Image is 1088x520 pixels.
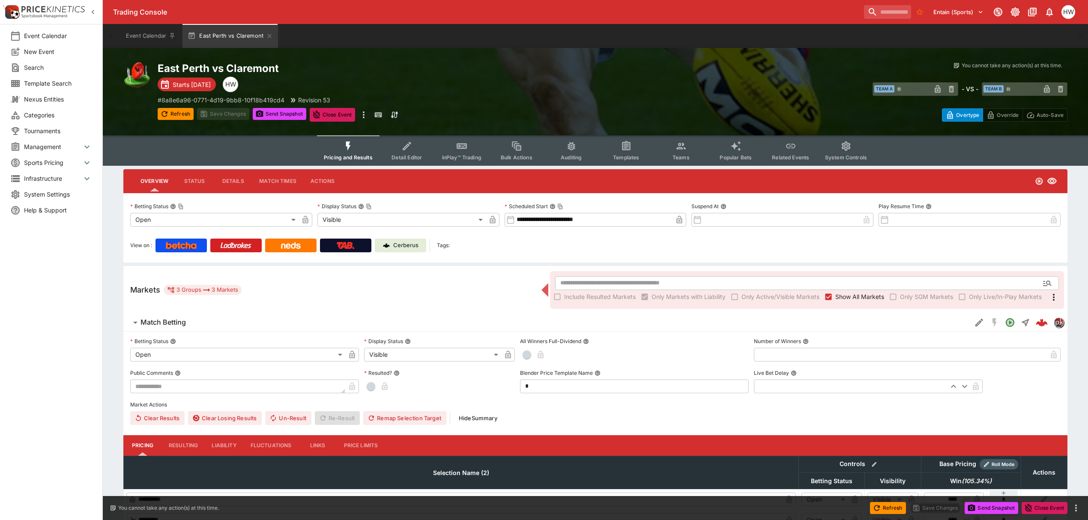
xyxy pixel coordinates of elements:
[557,203,563,209] button: Copy To Clipboard
[383,242,390,249] img: Cerberus
[118,504,219,512] p: You cannot take any action(s) at this time.
[1033,314,1050,331] a: 54d29a2f-52fc-4049-a11a-8d642c41e6da
[501,154,532,161] span: Bulk Actions
[869,459,880,470] button: Bulk edit
[1047,176,1057,186] svg: Visible
[220,242,251,249] img: Ladbrokes
[988,461,1018,468] span: Roll Mode
[205,435,243,456] button: Liability
[997,111,1019,120] p: Override
[870,476,915,486] span: Visibility
[214,171,252,191] button: Details
[3,3,20,21] img: PriceKinetics Logo
[835,292,884,301] span: Show All Markets
[1025,4,1040,20] button: Documentation
[983,108,1022,122] button: Override
[394,370,400,376] button: Resulted?
[24,206,92,215] span: Help & Support
[130,348,345,362] div: Open
[673,154,690,161] span: Teams
[971,315,987,330] button: Edit Detail
[182,24,278,48] button: East Perth vs Claremont
[393,241,418,250] p: Cerberus
[170,338,176,344] button: Betting Status
[303,171,342,191] button: Actions
[24,190,92,199] span: System Settings
[956,111,979,120] p: Overtype
[1037,111,1064,120] p: Auto-Save
[364,338,403,345] p: Display Status
[424,468,499,478] span: Selection Name (2)
[962,62,1062,69] p: You cannot take any action(s) at this time.
[140,318,186,327] h6: Match Betting
[1054,317,1064,328] div: pricekinetics
[317,203,356,210] p: Display Status
[130,285,160,295] h5: Markets
[121,24,181,48] button: Event Calendar
[158,62,613,75] h2: Copy To Clipboard
[24,126,92,135] span: Tournaments
[1002,315,1018,330] button: Open
[801,476,862,486] span: Betting Status
[188,411,262,425] button: Clear Losing Results
[175,370,181,376] button: Public Comments
[134,171,175,191] button: Overview
[1040,275,1055,291] button: Open
[167,285,238,295] div: 3 Groups 3 Markets
[178,203,184,209] button: Copy To Clipboard
[358,203,364,209] button: Display StatusCopy To Clipboard
[437,239,450,252] label: Tags:
[24,47,92,56] span: New Event
[652,292,726,301] span: Only Markets with Liability
[990,4,1006,20] button: Connected to PK
[223,77,238,92] div: Harry Walker
[123,314,971,331] button: Match Betting
[772,154,809,161] span: Related Events
[364,369,392,377] p: Resulted?
[595,370,601,376] button: Blender Price Template Name
[900,292,953,301] span: Only SGM Markets
[754,369,789,377] p: Live Bet Delay
[1022,108,1067,122] button: Auto-Save
[392,154,422,161] span: Detail Editor
[324,154,373,161] span: Pricing and Results
[298,96,330,105] p: Revision 53
[454,411,502,425] button: HideSummary
[364,348,501,362] div: Visible
[962,476,992,486] em: ( 105.34 %)
[1007,4,1023,20] button: Toggle light/dark mode
[691,203,719,210] p: Suspend At
[1054,318,1064,327] img: pricekinetics
[21,14,68,18] img: Sportsbook Management
[874,85,894,93] span: Team A
[754,338,801,345] p: Number of Winners
[315,411,360,425] span: Re-Result
[24,174,82,183] span: Infrastructure
[442,154,481,161] span: InPlay™ Trading
[928,5,989,19] button: Select Tenant
[244,435,299,456] button: Fluctuations
[123,62,151,89] img: australian_rules.png
[1021,456,1067,489] th: Actions
[337,242,355,249] img: TabNZ
[317,213,486,227] div: Visible
[130,203,168,210] p: Betting Status
[363,411,446,425] button: Remap Selection Target
[359,108,369,122] button: more
[613,154,639,161] span: Templates
[962,84,978,93] h6: - VS -
[1035,177,1043,185] svg: Open
[1022,502,1067,514] button: Close Event
[980,459,1018,469] div: Show/hide Price Roll mode configuration.
[130,369,173,377] p: Public Comments
[252,171,303,191] button: Match Times
[21,6,85,12] img: PriceKinetics
[803,338,809,344] button: Number of Winners
[926,203,932,209] button: Play Resume Time
[1042,4,1057,20] button: Notifications
[299,435,337,456] button: Links
[130,338,168,345] p: Betting Status
[801,493,848,506] div: Open
[720,154,752,161] span: Popular Bets
[720,203,726,209] button: Suspend At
